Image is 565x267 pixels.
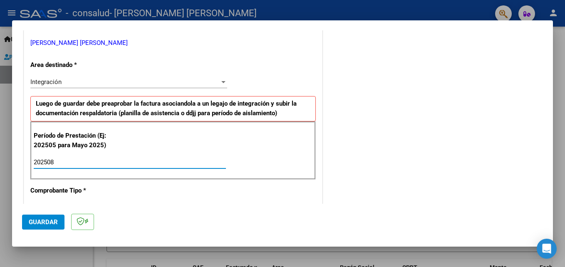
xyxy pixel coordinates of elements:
[30,60,116,70] p: Area destinado *
[30,24,94,31] span: ANALISIS PRESTADOR
[30,78,62,86] span: Integración
[30,38,316,48] p: [PERSON_NAME] [PERSON_NAME]
[29,218,58,226] span: Guardar
[30,186,116,195] p: Comprobante Tipo *
[34,131,117,150] p: Período de Prestación (Ej: 202505 para Mayo 2025)
[30,204,57,211] span: Factura A
[36,100,297,117] strong: Luego de guardar debe preaprobar la factura asociandola a un legajo de integración y subir la doc...
[537,239,557,259] div: Open Intercom Messenger
[22,215,64,230] button: Guardar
